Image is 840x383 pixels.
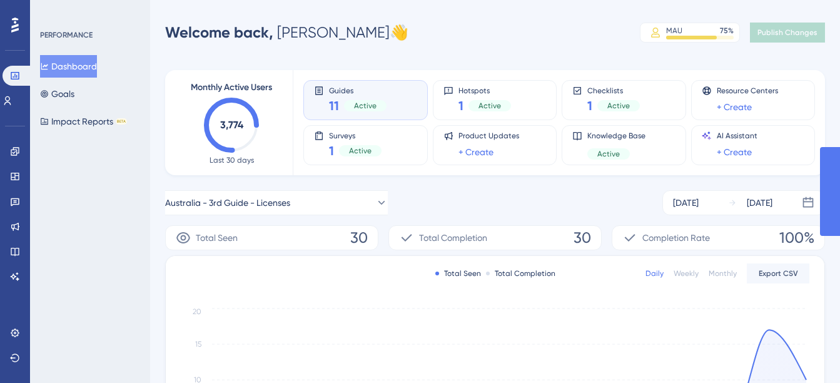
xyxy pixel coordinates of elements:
span: Surveys [329,131,382,140]
div: BETA [116,118,127,125]
span: Total Completion [419,230,487,245]
span: Product Updates [458,131,519,141]
span: Welcome back, [165,23,273,41]
div: MAU [666,26,682,36]
span: 1 [587,97,592,115]
span: Active [597,149,620,159]
button: Dashboard [40,55,97,78]
div: [DATE] [747,195,772,210]
iframe: UserGuiding AI Assistant Launcher [787,334,825,371]
div: [PERSON_NAME] 👋 [165,23,408,43]
span: 30 [350,228,368,248]
span: Resource Centers [717,86,778,96]
span: Active [607,101,630,111]
div: Daily [645,268,664,278]
span: Last 30 days [210,155,254,165]
span: Active [354,101,377,111]
button: Publish Changes [750,23,825,43]
a: + Create [717,100,752,115]
button: Impact ReportsBETA [40,110,127,133]
div: 75 % [720,26,734,36]
div: Total Completion [486,268,555,278]
span: 1 [458,97,463,115]
span: AI Assistant [717,131,757,141]
span: Total Seen [196,230,238,245]
span: Monthly Active Users [191,80,272,95]
div: [DATE] [673,195,699,210]
button: Australia - 3rd Guide - Licenses [165,190,388,215]
text: 3,774 [220,119,244,131]
span: Checklists [587,86,640,94]
span: Guides [329,86,387,94]
span: Active [478,101,501,111]
button: Goals [40,83,74,105]
span: Hotspots [458,86,511,94]
span: 1 [329,142,334,160]
span: Completion Rate [642,230,710,245]
button: Export CSV [747,263,809,283]
a: + Create [458,145,493,160]
span: Publish Changes [757,28,817,38]
a: + Create [717,145,752,160]
span: Australia - 3rd Guide - Licenses [165,195,290,210]
span: 100% [779,228,814,248]
span: 11 [329,97,339,115]
span: Active [349,146,372,156]
span: Knowledge Base [587,131,645,141]
span: 30 [574,228,591,248]
div: PERFORMANCE [40,30,93,40]
span: Export CSV [759,268,798,278]
div: Total Seen [435,268,481,278]
tspan: 20 [193,307,201,316]
tspan: 15 [195,340,201,349]
div: Weekly [674,268,699,278]
div: Monthly [709,268,737,278]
